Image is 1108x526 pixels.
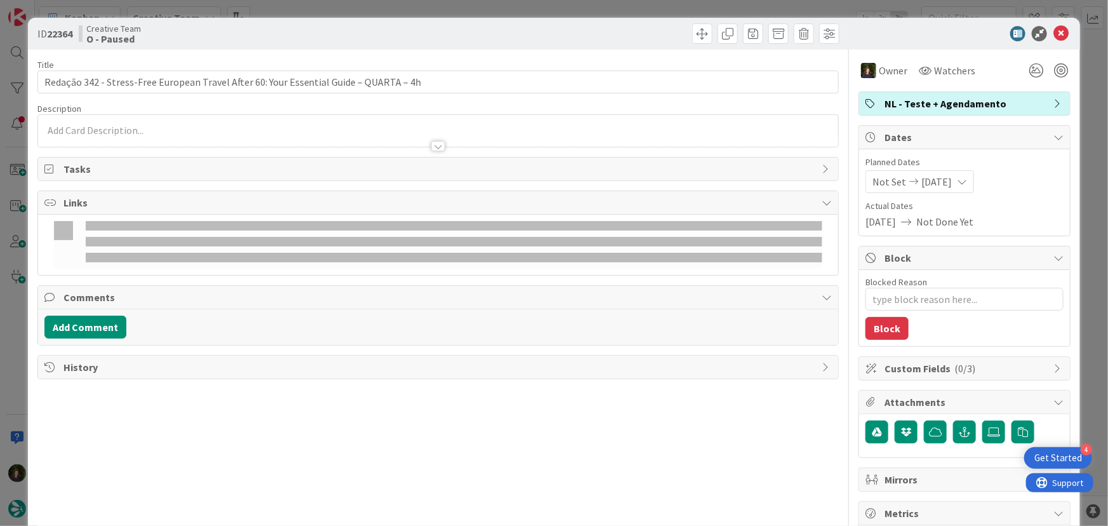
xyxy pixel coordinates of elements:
[884,506,1047,521] span: Metrics
[44,316,126,339] button: Add Comment
[865,156,1064,169] span: Planned Dates
[37,71,839,93] input: type card name here...
[879,63,907,78] span: Owner
[1034,452,1082,464] div: Get Started
[861,63,876,78] img: MC
[37,59,54,71] label: Title
[884,394,1047,410] span: Attachments
[63,360,816,375] span: History
[47,27,72,40] b: 22364
[37,103,81,114] span: Description
[884,361,1047,376] span: Custom Fields
[884,130,1047,145] span: Dates
[63,290,816,305] span: Comments
[884,250,1047,266] span: Block
[884,472,1047,487] span: Mirrors
[954,362,975,375] span: ( 0/3 )
[1081,444,1092,455] div: 4
[865,214,896,229] span: [DATE]
[872,174,906,189] span: Not Set
[884,96,1047,111] span: NL - Teste + Agendamento
[37,26,72,41] span: ID
[865,199,1064,213] span: Actual Dates
[934,63,975,78] span: Watchers
[865,317,909,340] button: Block
[86,24,141,34] span: Creative Team
[1024,447,1092,469] div: Open Get Started checklist, remaining modules: 4
[27,2,58,17] span: Support
[921,174,952,189] span: [DATE]
[86,34,141,44] b: O - Paused
[63,195,816,210] span: Links
[916,214,973,229] span: Not Done Yet
[865,276,927,288] label: Blocked Reason
[63,161,816,177] span: Tasks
